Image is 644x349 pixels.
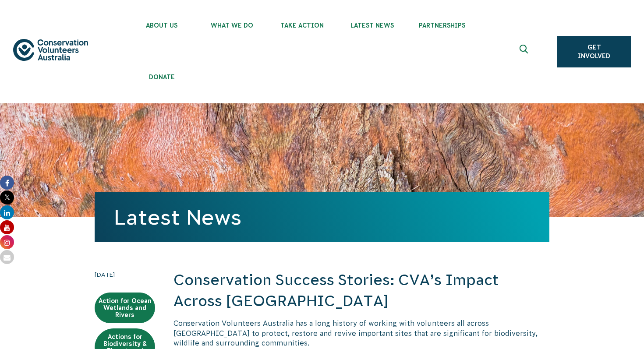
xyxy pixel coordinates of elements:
[520,45,531,59] span: Expand search box
[337,22,407,29] span: Latest News
[127,74,197,81] span: Donate
[95,293,155,323] a: Action for Ocean Wetlands and Rivers
[407,22,477,29] span: Partnerships
[114,205,241,229] a: Latest News
[127,22,197,29] span: About Us
[13,39,88,61] img: logo.svg
[95,270,155,279] time: [DATE]
[514,41,535,62] button: Expand search box Close search box
[557,36,631,67] a: Get Involved
[267,22,337,29] span: Take Action
[173,318,549,348] p: Conservation Volunteers Australia has a long history of working with volunteers all across [GEOGR...
[173,270,549,311] h2: Conservation Success Stories: CVA’s Impact Across [GEOGRAPHIC_DATA]
[197,22,267,29] span: What We Do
